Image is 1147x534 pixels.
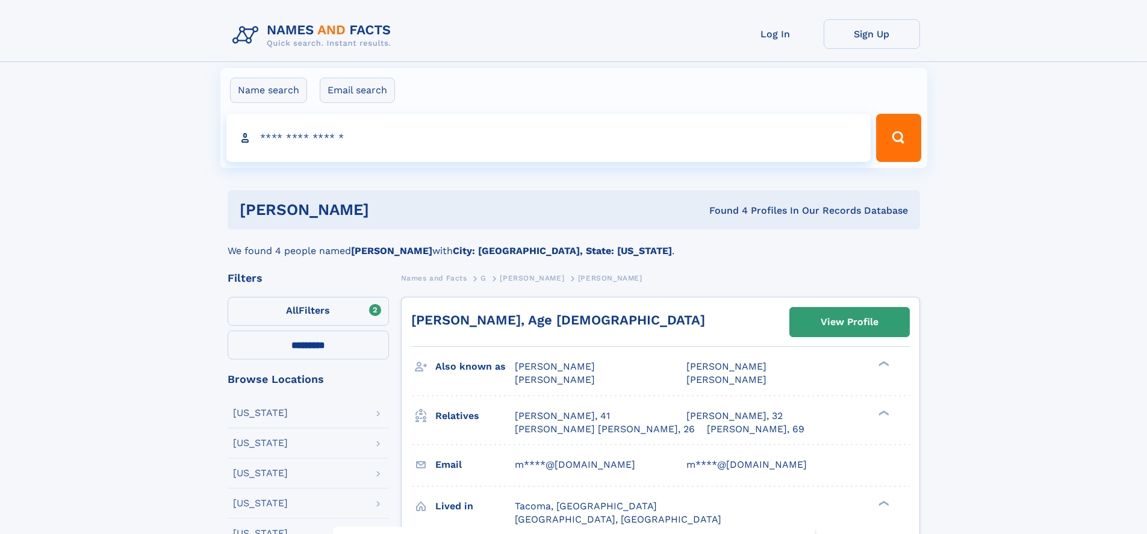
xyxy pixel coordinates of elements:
label: Filters [228,297,389,326]
a: G [480,270,486,285]
div: ❯ [875,499,890,507]
a: [PERSON_NAME], 41 [515,409,610,423]
a: Log In [727,19,824,49]
a: Sign Up [824,19,920,49]
a: [PERSON_NAME] [500,270,564,285]
b: [PERSON_NAME] [351,245,432,256]
div: ❯ [875,409,890,417]
h3: Also known as [435,356,515,377]
span: [PERSON_NAME] [578,274,642,282]
a: [PERSON_NAME], 32 [686,409,783,423]
h3: Email [435,455,515,475]
a: [PERSON_NAME] [PERSON_NAME], 26 [515,423,695,436]
h3: Relatives [435,406,515,426]
div: [US_STATE] [233,498,288,508]
span: [PERSON_NAME] [515,361,595,372]
img: Logo Names and Facts [228,19,401,52]
div: ❯ [875,360,890,368]
a: [PERSON_NAME], Age [DEMOGRAPHIC_DATA] [411,312,705,328]
div: [US_STATE] [233,438,288,448]
div: Browse Locations [228,374,389,385]
span: [GEOGRAPHIC_DATA], [GEOGRAPHIC_DATA] [515,514,721,525]
span: [PERSON_NAME] [500,274,564,282]
span: [PERSON_NAME] [515,374,595,385]
div: Filters [228,273,389,284]
div: [US_STATE] [233,408,288,418]
a: [PERSON_NAME], 69 [707,423,804,436]
div: View Profile [821,308,878,336]
div: We found 4 people named with . [228,229,920,258]
a: View Profile [790,308,909,337]
div: [US_STATE] [233,468,288,478]
h1: [PERSON_NAME] [240,202,539,217]
span: [PERSON_NAME] [686,374,766,385]
span: Tacoma, [GEOGRAPHIC_DATA] [515,500,657,512]
b: City: [GEOGRAPHIC_DATA], State: [US_STATE] [453,245,672,256]
div: Found 4 Profiles In Our Records Database [539,204,908,217]
input: search input [226,114,871,162]
span: G [480,274,486,282]
label: Email search [320,78,395,103]
label: Name search [230,78,307,103]
span: [PERSON_NAME] [686,361,766,372]
span: All [286,305,299,316]
h3: Lived in [435,496,515,517]
button: Search Button [876,114,921,162]
a: Names and Facts [401,270,467,285]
